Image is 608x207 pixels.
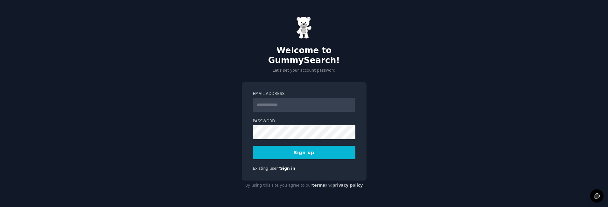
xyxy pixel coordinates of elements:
a: Sign in [280,166,295,171]
label: Email Address [253,91,355,97]
span: Existing user? [253,166,280,171]
label: Password [253,118,355,124]
a: terms [312,183,325,188]
button: Sign up [253,146,355,159]
div: By using this site you agree to our and [242,181,367,191]
p: Let's set your account password [242,68,367,74]
a: privacy policy [332,183,363,188]
h2: Welcome to GummySearch! [242,46,367,66]
img: Gummy Bear [296,17,312,39]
